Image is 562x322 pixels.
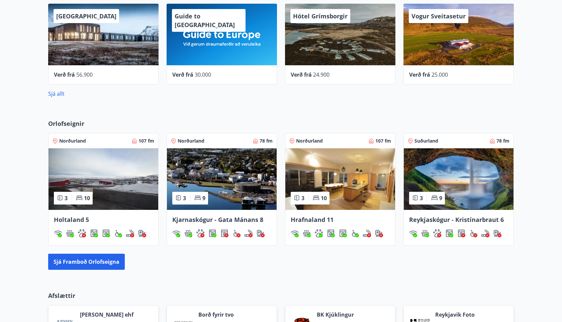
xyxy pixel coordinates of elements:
[291,229,299,237] img: HJRyFFsYp6qjeUYhR4dAD8CaCEsnIFYZ05miwXoh.svg
[469,229,477,237] div: Aðgengi fyrir hjólastól
[232,229,241,237] div: Aðgengi fyrir hjólastól
[245,229,253,237] img: QNIUl6Cv9L9rHgMXwuzGLuiJOj7RKqxk9mBFPqjq.svg
[317,311,356,318] span: BK Kjúklingur
[102,229,110,237] img: hddCLTAnxqFUMr1fxmbGG8zWilo2syolR0f9UjPn.svg
[457,229,465,237] img: hddCLTAnxqFUMr1fxmbGG8zWilo2syolR0f9UjPn.svg
[296,138,323,144] span: Norðurland
[172,229,180,237] div: Þráðlaust net
[54,229,62,237] img: HJRyFFsYp6qjeUYhR4dAD8CaCEsnIFYZ05miwXoh.svg
[66,229,74,237] img: h89QDIuHlAdpqTriuIvuEWkTH976fOgBEOOeu1mi.svg
[291,216,334,224] span: Hrafnaland 11
[220,229,228,237] div: Þurrkari
[363,229,371,237] img: QNIUl6Cv9L9rHgMXwuzGLuiJOj7RKqxk9mBFPqjq.svg
[327,229,335,237] div: Þvottavél
[78,229,86,237] img: pxcaIm5dSOV3FS4whs1soiYWTwFQvksT25a9J10C.svg
[90,229,98,237] div: Þvottavél
[245,229,253,237] div: Reykingar / Vape
[257,229,265,237] img: nH7E6Gw2rvWFb8XaSdRp44dhkQaj4PJkOoRYItBQ.svg
[404,148,513,210] img: Paella dish
[409,216,504,224] span: Reykjaskógur - Kristínarbraut 6
[409,71,430,78] span: Verð frá
[172,229,180,237] img: HJRyFFsYp6qjeUYhR4dAD8CaCEsnIFYZ05miwXoh.svg
[114,229,122,237] img: 8IYIKVZQyRlUC6HQIIUSdjpPGRncJsz2RzLgWvp4.svg
[48,291,514,300] p: Afslættir
[363,229,371,237] div: Reykingar / Vape
[90,229,98,237] img: Dl16BY4EX9PAW649lg1C3oBuIaAsR6QVDQBO2cTm.svg
[196,229,204,237] img: pxcaIm5dSOV3FS4whs1soiYWTwFQvksT25a9J10C.svg
[59,138,86,144] span: Norðurland
[327,229,335,237] img: Dl16BY4EX9PAW649lg1C3oBuIaAsR6QVDQBO2cTm.svg
[445,229,453,237] div: Þvottavél
[76,71,93,78] span: 56.900
[493,229,501,237] div: Hleðslustöð fyrir rafbíla
[439,194,442,202] span: 9
[409,229,417,237] div: Þráðlaust net
[183,194,186,202] span: 3
[469,229,477,237] img: 8IYIKVZQyRlUC6HQIIUSdjpPGRncJsz2RzLgWvp4.svg
[195,71,211,78] span: 30.000
[285,148,395,210] img: Paella dish
[78,229,86,237] div: Gæludýr
[184,229,192,237] img: h89QDIuHlAdpqTriuIvuEWkTH976fOgBEOOeu1mi.svg
[375,138,391,144] span: 107 fm
[339,229,347,237] div: Þurrkari
[481,229,489,237] div: Reykingar / Vape
[301,194,304,202] span: 3
[420,194,423,202] span: 3
[257,229,265,237] div: Hleðslustöð fyrir rafbíla
[260,138,273,144] span: 78 fm
[481,229,489,237] img: QNIUl6Cv9L9rHgMXwuzGLuiJOj7RKqxk9mBFPqjq.svg
[445,229,453,237] img: Dl16BY4EX9PAW649lg1C3oBuIaAsR6QVDQBO2cTm.svg
[56,12,116,20] span: [GEOGRAPHIC_DATA]
[126,229,134,237] img: QNIUl6Cv9L9rHgMXwuzGLuiJOj7RKqxk9mBFPqjq.svg
[48,90,65,97] a: Sjá allt
[48,254,125,270] button: Sjá framboð orlofseigna
[313,71,330,78] span: 24.900
[411,12,466,20] span: Vogur Sveitasetur
[315,229,323,237] div: Gæludýr
[48,119,84,128] span: Orlofseignir
[138,138,154,144] span: 107 fm
[208,229,216,237] img: Dl16BY4EX9PAW649lg1C3oBuIaAsR6QVDQBO2cTm.svg
[54,71,75,78] span: Verð frá
[315,229,323,237] img: pxcaIm5dSOV3FS4whs1soiYWTwFQvksT25a9J10C.svg
[432,71,448,78] span: 25.000
[65,194,68,202] span: 3
[421,229,429,237] div: Heitur pottur
[291,71,312,78] span: Verð frá
[102,229,110,237] div: Þurrkari
[196,229,204,237] div: Gæludýr
[66,229,74,237] div: Heitur pottur
[339,229,347,237] img: hddCLTAnxqFUMr1fxmbGG8zWilo2syolR0f9UjPn.svg
[54,229,62,237] div: Þráðlaust net
[496,138,509,144] span: 78 fm
[351,229,359,237] img: 8IYIKVZQyRlUC6HQIIUSdjpPGRncJsz2RzLgWvp4.svg
[114,229,122,237] div: Aðgengi fyrir hjólastól
[184,229,192,237] div: Heitur pottur
[138,229,146,237] div: Hleðslustöð fyrir rafbíla
[198,311,238,318] span: Borð fyrir tvo
[80,311,133,318] span: [PERSON_NAME] ehf
[351,229,359,237] div: Aðgengi fyrir hjólastól
[220,229,228,237] img: hddCLTAnxqFUMr1fxmbGG8zWilo2syolR0f9UjPn.svg
[172,71,193,78] span: Verð frá
[202,194,205,202] span: 9
[433,229,441,237] img: pxcaIm5dSOV3FS4whs1soiYWTwFQvksT25a9J10C.svg
[167,148,277,210] img: Paella dish
[293,12,348,20] span: Hótel Grímsborgir
[375,229,383,237] img: nH7E6Gw2rvWFb8XaSdRp44dhkQaj4PJkOoRYItBQ.svg
[433,229,441,237] div: Gæludýr
[208,229,216,237] div: Þvottavél
[291,229,299,237] div: Þráðlaust net
[178,138,204,144] span: Norðurland
[493,229,501,237] img: nH7E6Gw2rvWFb8XaSdRp44dhkQaj4PJkOoRYItBQ.svg
[172,216,263,224] span: Kjarnaskógur - Gata Mánans 8
[232,229,241,237] img: 8IYIKVZQyRlUC6HQIIUSdjpPGRncJsz2RzLgWvp4.svg
[303,229,311,237] img: h89QDIuHlAdpqTriuIvuEWkTH976fOgBEOOeu1mi.svg
[303,229,311,237] div: Heitur pottur
[414,138,438,144] span: Suðurland
[457,229,465,237] div: Þurrkari
[175,12,235,29] span: Guide to [GEOGRAPHIC_DATA]
[84,194,90,202] span: 10
[49,148,158,210] img: Paella dish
